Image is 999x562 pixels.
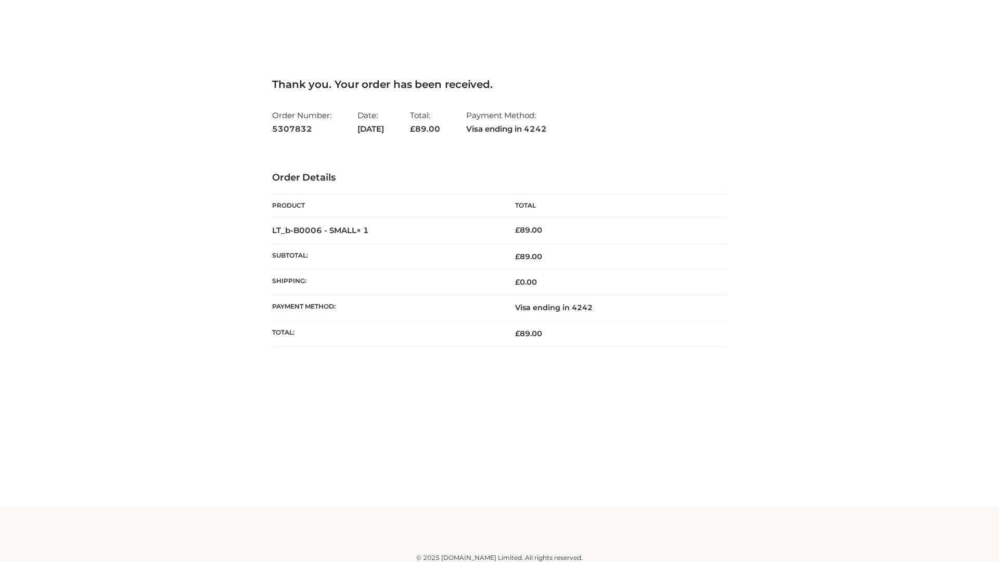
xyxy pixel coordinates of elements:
span: £ [515,225,520,235]
bdi: 0.00 [515,277,537,287]
strong: [DATE] [357,122,384,136]
span: 89.00 [515,252,542,261]
span: £ [515,329,520,338]
span: 89.00 [410,124,440,134]
th: Subtotal: [272,244,499,269]
th: Shipping: [272,270,499,295]
th: Product [272,194,499,218]
th: Total: [272,321,499,346]
li: Order Number: [272,106,331,138]
strong: Visa ending in 4242 [466,122,547,136]
li: Total: [410,106,440,138]
th: Payment method: [272,295,499,321]
strong: × 1 [356,225,369,235]
span: £ [515,277,520,287]
h3: Thank you. Your order has been received. [272,78,727,91]
bdi: 89.00 [515,225,542,235]
span: £ [515,252,520,261]
th: Total [499,194,727,218]
li: Payment Method: [466,106,547,138]
strong: LT_b-B0006 - SMALL [272,225,369,235]
td: Visa ending in 4242 [499,295,727,321]
li: Date: [357,106,384,138]
strong: 5307832 [272,122,331,136]
span: 89.00 [515,329,542,338]
h3: Order Details [272,172,727,184]
span: £ [410,124,415,134]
